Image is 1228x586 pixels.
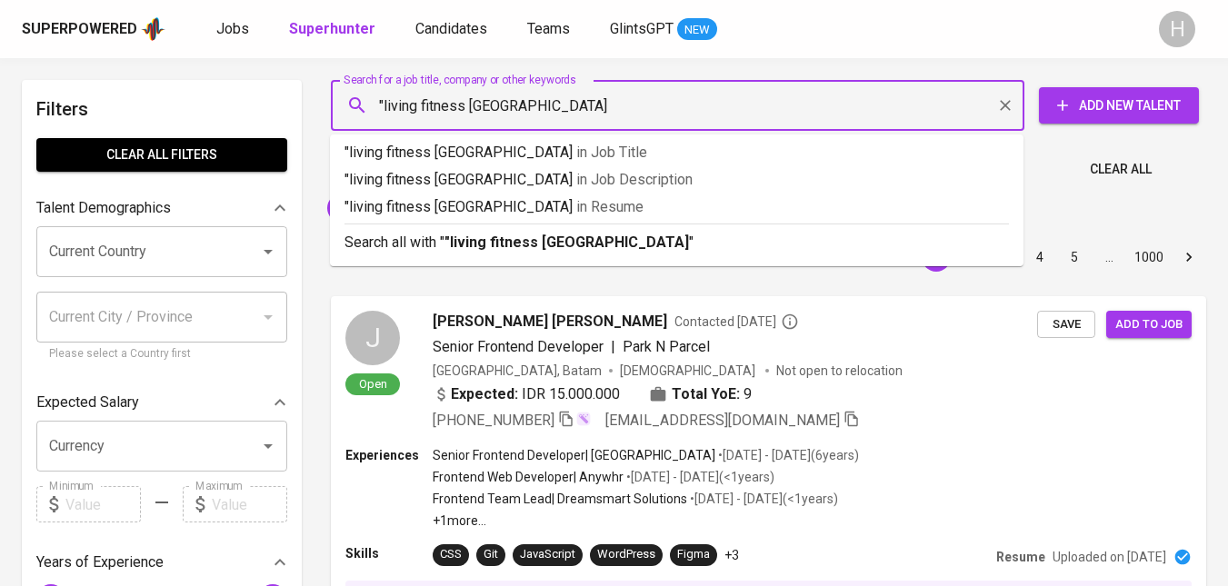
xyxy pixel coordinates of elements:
p: Frontend Team Lead | Dreamsmart Solutions [433,490,687,508]
div: Git [484,546,498,563]
span: Senior Frontend Developer [433,338,604,355]
span: in Job Title [576,144,647,161]
p: +3 [724,546,739,564]
p: Please select a Country first [49,345,275,363]
p: "living fitness [GEOGRAPHIC_DATA] [344,142,1009,164]
h6: Filters [36,94,287,124]
b: Expected: [451,383,518,405]
a: Superhunter [289,18,379,41]
div: "[PERSON_NAME]" [327,194,467,223]
button: Open [255,433,281,459]
button: Go to page 4 [1025,243,1054,272]
button: Clear All [1083,153,1159,186]
p: • [DATE] - [DATE] ( <1 years ) [624,468,774,486]
p: "living fitness [GEOGRAPHIC_DATA] [344,196,1009,218]
input: Value [65,486,141,522]
img: magic_wand.svg [576,412,591,426]
div: J [345,311,400,365]
p: • [DATE] - [DATE] ( <1 years ) [687,490,838,508]
nav: pagination navigation [884,243,1206,272]
p: Talent Demographics [36,197,171,219]
span: "[PERSON_NAME]" [327,199,448,216]
div: Superpowered [22,19,137,40]
b: "living fitness [GEOGRAPHIC_DATA] [444,233,689,251]
span: Save [1046,314,1086,335]
span: [PERSON_NAME] [PERSON_NAME] [433,311,667,333]
a: GlintsGPT NEW [610,18,717,41]
span: [DEMOGRAPHIC_DATA] [620,362,758,380]
div: Talent Demographics [36,190,287,226]
p: Uploaded on [DATE] [1053,548,1166,566]
span: Clear All filters [51,144,273,166]
div: WordPress [597,546,655,563]
p: Not open to relocation [776,362,903,380]
span: Contacted [DATE] [674,313,799,331]
p: Expected Salary [36,392,139,413]
span: | [611,336,615,358]
span: Candidates [415,20,487,37]
span: NEW [677,21,717,39]
p: Frontend Web Developer | Anywhr [433,468,624,486]
div: Expected Salary [36,384,287,421]
p: Experiences [345,446,433,464]
span: in Job Description [576,171,693,188]
a: Jobs [216,18,253,41]
span: Teams [527,20,570,37]
button: Clear [993,93,1018,118]
button: Go to page 1000 [1129,243,1169,272]
a: Superpoweredapp logo [22,15,165,43]
p: Years of Experience [36,551,164,573]
button: Add New Talent [1039,87,1199,124]
p: • [DATE] - [DATE] ( 6 years ) [715,446,859,464]
span: Jobs [216,20,249,37]
span: Add to job [1115,314,1183,335]
svg: By Batam recruiter [781,313,799,331]
span: Clear All [1090,158,1152,181]
span: 9 [744,383,752,405]
a: Teams [527,18,574,41]
span: Park N Parcel [623,338,710,355]
p: +1 more ... [433,512,859,530]
b: Superhunter [289,20,375,37]
div: Years of Experience [36,544,287,581]
div: … [1094,248,1123,266]
p: "living fitness [GEOGRAPHIC_DATA] [344,169,1009,191]
button: Go to page 5 [1060,243,1089,272]
div: Figma [677,546,710,563]
div: IDR 15.000.000 [433,383,620,405]
img: app logo [141,15,165,43]
button: Save [1037,311,1095,339]
span: Open [352,376,394,392]
span: Add New Talent [1053,94,1184,117]
span: GlintsGPT [610,20,674,37]
p: Resume [996,548,1045,566]
input: Value [212,486,287,522]
b: Total YoE: [672,383,740,405]
button: Add to job [1106,311,1192,339]
div: [GEOGRAPHIC_DATA], Batam [433,362,602,380]
p: Search all with " " [344,232,1009,253]
div: H [1159,11,1195,47]
p: Senior Frontend Developer | [GEOGRAPHIC_DATA] [433,446,715,464]
span: in Resume [576,198,644,215]
button: Open [255,239,281,264]
button: Clear All filters [36,138,287,172]
div: JavaScript [520,546,575,563]
div: CSS [440,546,462,563]
p: Skills [345,544,433,562]
button: Go to next page [1174,243,1203,272]
a: Candidates [415,18,491,41]
span: [PHONE_NUMBER] [433,412,554,429]
span: [EMAIL_ADDRESS][DOMAIN_NAME] [605,412,840,429]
